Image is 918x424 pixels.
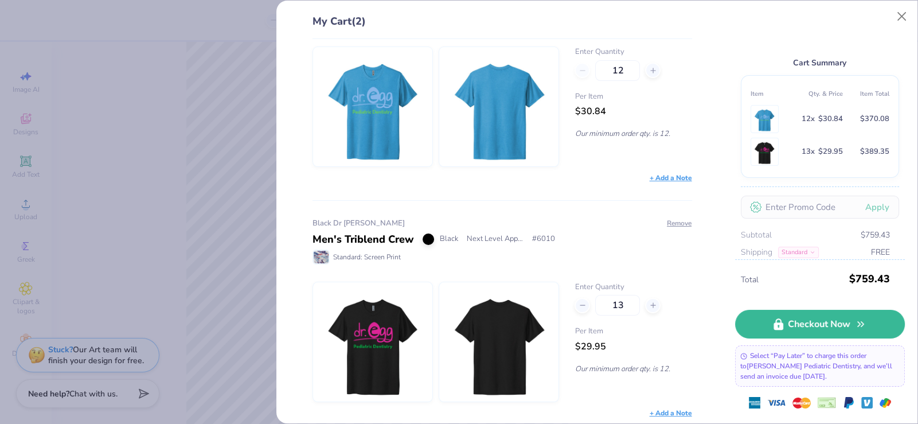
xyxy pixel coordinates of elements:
span: Subtotal [741,229,772,242]
div: Cart Summary [741,56,899,69]
span: Per Item [575,326,692,337]
th: Qty. & Price [796,85,843,103]
img: Standard: Screen Print [314,251,329,263]
div: Black Dr [PERSON_NAME] [312,218,692,229]
span: $759.43 [849,269,890,289]
span: $30.84 [575,105,606,118]
img: express [749,397,760,409]
span: $759.43 [861,229,890,242]
span: $389.35 [860,145,889,158]
img: GPay [880,397,891,409]
img: Paypal [843,397,854,409]
label: Enter Quantity [575,46,692,58]
div: + Add a Note [650,408,692,418]
span: Standard: Screen Print [333,252,401,262]
span: Total [741,274,846,286]
div: + Add a Note [650,173,692,183]
img: Next Level Apparel 6010 [753,138,776,165]
div: Standard [778,247,819,258]
span: # 6010 [532,234,555,245]
th: Item [751,85,797,103]
button: Remove [666,218,692,228]
div: Men's Triblend Crew [312,232,414,247]
span: $29.95 [818,145,843,158]
span: $370.08 [860,112,889,126]
input: – – [595,60,640,81]
img: Next Level Apparel 6010 [753,106,776,133]
img: master-card [792,394,811,412]
input: Enter Promo Code [741,196,899,219]
span: Shipping [741,246,772,259]
div: My Cart (2) [312,14,692,39]
p: Our minimum order qty. is 12. [575,364,692,374]
button: Close [891,6,913,28]
span: 13 x [802,145,815,158]
input: – – [595,295,640,316]
a: Checkout Now [735,310,905,339]
span: Next Level Apparel [467,234,524,245]
span: Per Item [575,91,692,103]
img: Next Level Apparel 6010 [323,282,422,402]
img: Next Level Apparel 6010 [450,282,548,402]
img: visa [767,394,786,412]
label: Enter Quantity [575,282,692,293]
span: FREE [871,246,890,259]
img: Next Level Apparel 6010 [323,47,422,166]
img: Venmo [861,397,873,409]
span: Black [440,234,458,245]
p: Our minimum order qty. is 12. [575,129,692,139]
th: Item Total [843,85,889,103]
img: cheque [818,397,836,409]
img: Next Level Apparel 6010 [450,47,548,166]
span: $29.95 [575,340,606,353]
span: 12 x [802,112,815,126]
span: $30.84 [818,112,843,126]
div: Select “Pay Later” to charge this order to [PERSON_NAME] Pediatric Dentistry , and we’ll send an ... [735,345,905,387]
